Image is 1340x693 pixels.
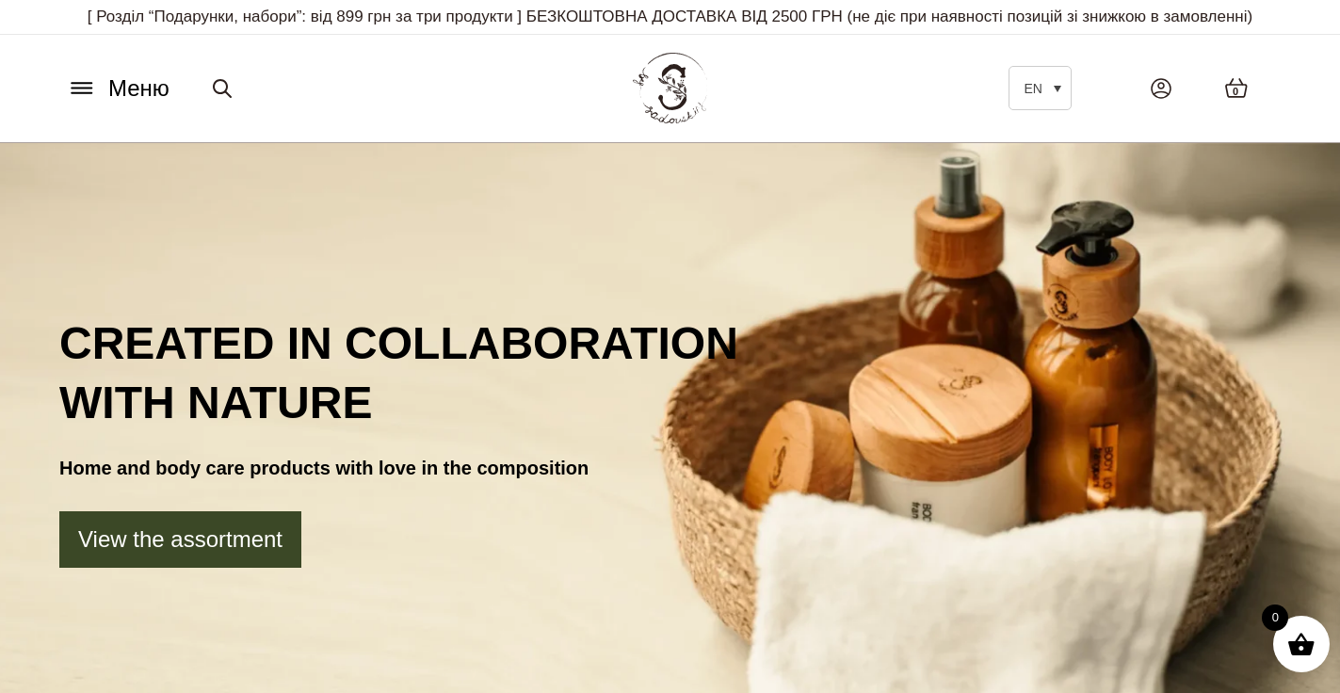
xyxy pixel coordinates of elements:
span: Меню [108,72,170,105]
a: 0 [1205,58,1267,118]
span: 0 [1262,604,1288,631]
span: EN [1024,81,1041,96]
a: View the assortment [59,511,301,568]
h1: Created in collaboration with nature [59,314,1281,432]
strong: Home and body care products with love in the composition [59,458,589,478]
span: 0 [1233,84,1238,100]
a: EN [1009,66,1071,110]
button: Меню [61,71,175,106]
img: BY SADOVSKIY [633,53,708,123]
